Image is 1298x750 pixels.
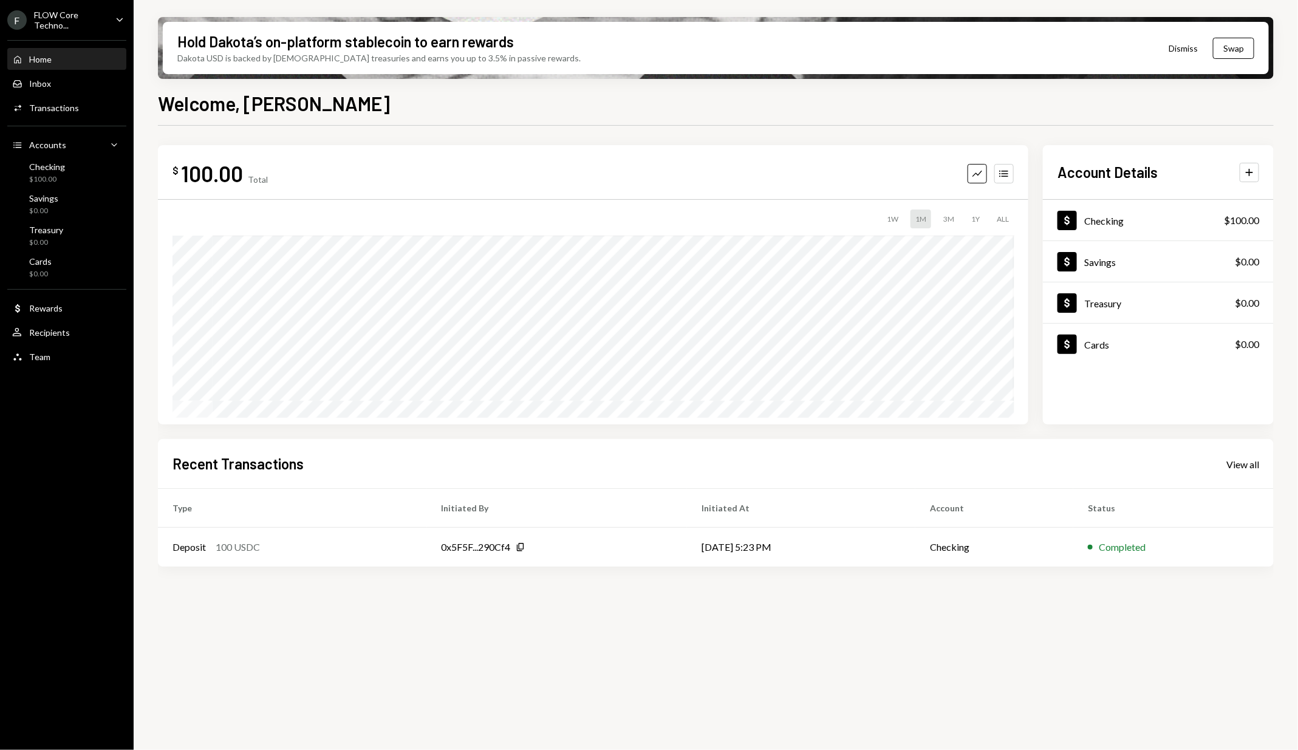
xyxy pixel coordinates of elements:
div: Recipients [29,327,70,338]
a: View all [1226,457,1259,471]
div: Accounts [29,140,66,150]
th: Initiated By [427,489,688,528]
a: Cards$0.00 [1043,324,1274,364]
a: Rewards [7,297,126,319]
div: Checking [1084,215,1124,227]
td: [DATE] 5:23 PM [687,528,915,567]
div: 1M [910,210,931,228]
a: Home [7,48,126,70]
div: Cards [1084,339,1109,350]
div: Inbox [29,78,51,89]
div: Cards [29,256,52,267]
div: 100 USDC [216,540,260,554]
div: $0.00 [29,206,58,216]
th: Type [158,489,427,528]
a: Savings$0.00 [1043,241,1274,282]
div: 1Y [966,210,985,228]
th: Status [1073,489,1274,528]
div: Dakota USD is backed by [DEMOGRAPHIC_DATA] treasuries and earns you up to 3.5% in passive rewards. [177,52,581,64]
div: $0.00 [1235,296,1259,310]
div: View all [1226,459,1259,471]
td: Checking [915,528,1073,567]
div: $100.00 [1224,213,1259,228]
div: F [7,10,27,30]
h2: Account Details [1057,162,1158,182]
a: Checking$100.00 [1043,200,1274,240]
div: Deposit [172,540,206,554]
div: Savings [1084,256,1116,268]
a: Team [7,346,126,367]
div: FLOW Core Techno... [34,10,106,30]
div: 0x5F5F...290Cf4 [442,540,511,554]
a: Checking$100.00 [7,158,126,187]
div: ALL [992,210,1014,228]
a: Accounts [7,134,126,155]
div: Completed [1099,540,1146,554]
div: 100.00 [181,160,243,187]
div: $0.00 [29,269,52,279]
div: Treasury [1084,298,1121,309]
a: Treasury$0.00 [7,221,126,250]
a: Recipients [7,321,126,343]
a: Transactions [7,97,126,118]
div: Hold Dakota’s on-platform stablecoin to earn rewards [177,32,514,52]
div: Checking [29,162,65,172]
div: Team [29,352,50,362]
h2: Recent Transactions [172,454,304,474]
th: Account [915,489,1073,528]
div: $0.00 [29,237,63,248]
div: $100.00 [29,174,65,185]
h1: Welcome, [PERSON_NAME] [158,91,390,115]
a: Savings$0.00 [7,189,126,219]
button: Dismiss [1153,34,1213,63]
div: 1W [882,210,903,228]
a: Inbox [7,72,126,94]
div: Total [248,174,268,185]
th: Initiated At [687,489,915,528]
div: $ [172,165,179,177]
button: Swap [1213,38,1254,59]
div: $0.00 [1235,254,1259,269]
a: Cards$0.00 [7,253,126,282]
div: 3M [938,210,959,228]
div: Savings [29,193,58,203]
div: Rewards [29,303,63,313]
div: Treasury [29,225,63,235]
a: Treasury$0.00 [1043,282,1274,323]
div: Transactions [29,103,79,113]
div: Home [29,54,52,64]
div: $0.00 [1235,337,1259,352]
